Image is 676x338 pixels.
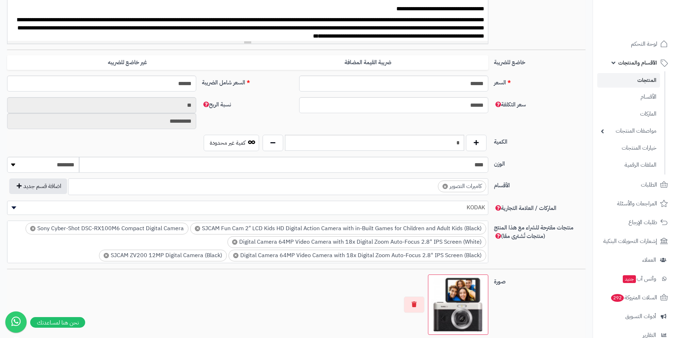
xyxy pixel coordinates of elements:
label: صورة [491,275,588,286]
span: لوحة التحكم [631,39,657,49]
li: Digital Camera 64MP Video Camera with 18x Digital Zoom Auto-Focus 2.8" IPS Screen (White) [227,236,486,248]
span: × [104,253,109,258]
span: KODAK [7,202,488,213]
span: إشعارات التحويلات البنكية [603,236,657,246]
li: Sony Cyber-Shot DSC-RX100M6 Compact Digital Camera [26,223,188,234]
a: خيارات المنتجات [597,140,660,156]
a: الملفات الرقمية [597,157,660,173]
a: الأقسام [597,89,660,105]
label: ضريبة القيمة المضافة [248,55,488,70]
a: لوحة التحكم [597,35,672,52]
a: أدوات التسويق [597,308,672,325]
li: SJCAM Fun Cam 2″ LCD Kids HD Digital Action Camera with in-Built Games for Children and Adult Kid... [190,223,486,234]
label: الوزن [491,157,588,168]
a: وآتس آبجديد [597,270,672,287]
label: الأقسام [491,178,588,190]
span: × [195,226,200,231]
span: سعر التكلفة [494,100,526,109]
button: اضافة قسم جديد [9,178,67,194]
span: العملاء [642,255,656,265]
span: نسبة الربح [202,100,231,109]
label: خاضع للضريبة [491,55,588,67]
span: KODAK [7,201,488,215]
span: جديد [623,275,636,283]
span: منتجات مقترحة للشراء مع هذا المنتج (منتجات تُشترى معًا) [494,223,573,240]
a: المراجعات والأسئلة [597,195,672,212]
a: المنتجات [597,73,660,88]
span: × [232,239,237,245]
span: × [233,253,238,258]
li: كاميرات التصوير [438,181,486,192]
span: أدوات التسويق [625,311,656,321]
li: Digital Camera 64MP Video Camera with 18x Digital Zoom Auto-Focus 2.8" IPS Screen (Black) [229,250,486,261]
a: طلبات الإرجاع [597,214,672,231]
a: إشعارات التحويلات البنكية [597,233,672,250]
span: الماركات / العلامة التجارية [494,204,556,212]
a: السلات المتروكة292 [597,289,672,306]
label: السعر [491,76,588,87]
span: 292 [611,294,624,302]
a: الماركات [597,106,660,122]
span: الأقسام والمنتجات [618,58,657,68]
a: العملاء [597,251,672,268]
span: طلبات الإرجاع [628,217,657,227]
span: المراجعات والأسئلة [617,199,657,209]
span: السلات المتروكة [610,293,657,303]
label: الكمية [491,135,588,146]
li: SJCAM ZV200 12MP Digital Camera (Black) [99,250,227,261]
span: وآتس آب [622,274,656,284]
span: الطلبات [641,180,657,190]
span: × [443,184,448,189]
span: × [30,226,35,231]
img: 1751197309-819900014334%20(1)-100x100.jpg [431,278,485,332]
a: مواصفات المنتجات [597,123,660,139]
label: غير خاضع للضريبه [7,55,248,70]
a: الطلبات [597,176,672,193]
label: السعر شامل الضريبة [199,76,296,87]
